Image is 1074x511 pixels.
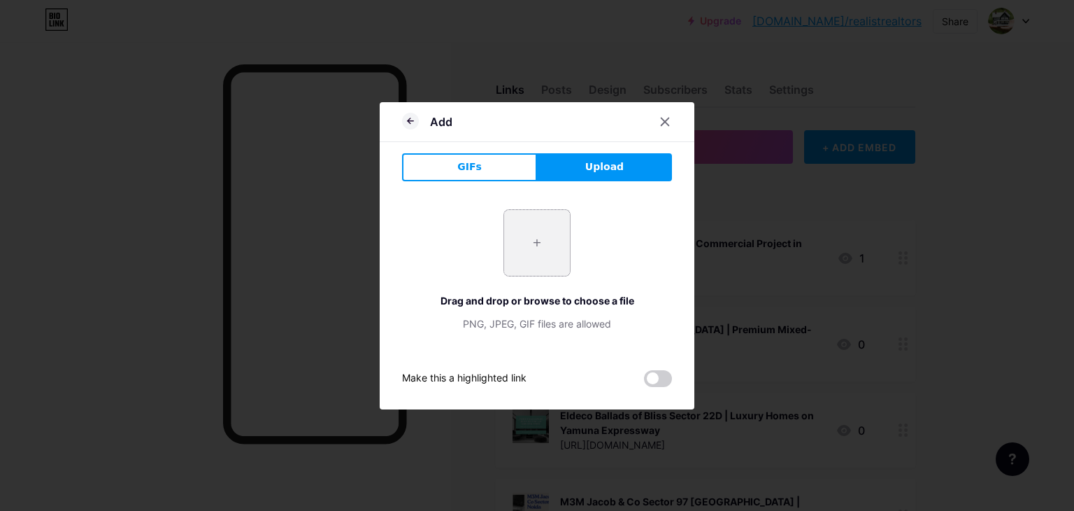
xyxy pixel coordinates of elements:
[402,316,672,331] div: PNG, JPEG, GIF files are allowed
[430,113,452,130] div: Add
[402,370,527,387] div: Make this a highlighted link
[585,160,624,174] span: Upload
[402,293,672,308] div: Drag and drop or browse to choose a file
[457,160,482,174] span: GIFs
[402,153,537,181] button: GIFs
[537,153,672,181] button: Upload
